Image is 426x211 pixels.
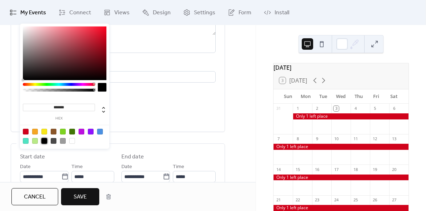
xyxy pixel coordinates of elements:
div: [DATE] [274,63,409,72]
div: 19 [372,167,377,172]
div: 3 [334,106,339,111]
div: Mon [297,89,314,104]
span: Date [121,163,132,171]
a: Views [98,3,135,22]
div: 23 [314,197,320,203]
div: Thu [350,89,367,104]
span: My Events [20,9,46,17]
div: 17 [334,167,339,172]
a: Settings [178,3,221,22]
div: 18 [353,167,358,172]
div: 15 [295,167,300,172]
div: 16 [314,167,320,172]
div: 27 [391,197,397,203]
div: Wed [332,89,350,104]
label: hex [23,117,95,121]
div: 6 [391,106,397,111]
div: 8 [295,136,300,142]
div: 22 [295,197,300,203]
div: 20 [391,167,397,172]
div: 21 [276,197,281,203]
div: 10 [334,136,339,142]
a: My Events [4,3,51,22]
div: #F8E71C [41,129,47,134]
a: Form [222,3,257,22]
div: 4 [353,106,358,111]
span: Install [275,9,289,17]
span: Time [173,163,184,171]
div: #50E3C2 [23,138,29,144]
span: Date [20,163,31,171]
div: #FFFFFF [69,138,75,144]
span: Design [153,9,171,17]
span: Form [239,9,251,17]
div: Only 1 left place [274,144,409,150]
div: 25 [353,197,358,203]
div: Fri [367,89,385,104]
div: 14 [276,167,281,172]
div: Only 1 left place [293,113,409,119]
span: Cancel [24,193,46,201]
span: Settings [194,9,215,17]
div: #9B9B9B [60,138,66,144]
div: #B8E986 [32,138,38,144]
div: 24 [334,197,339,203]
div: #000000 [41,138,47,144]
button: Cancel [11,188,58,205]
button: Save [61,188,99,205]
div: #9013FE [88,129,94,134]
div: 26 [372,197,377,203]
div: 13 [391,136,397,142]
span: Time [71,163,83,171]
div: #8B572A [51,129,56,134]
div: 9 [314,136,320,142]
div: #417505 [69,129,75,134]
div: 12 [372,136,377,142]
div: Sun [279,89,297,104]
div: 7 [276,136,281,142]
a: Design [137,3,176,22]
div: 1 [295,106,300,111]
div: #BD10E0 [79,129,84,134]
div: Sat [385,89,403,104]
div: 2 [314,106,320,111]
a: Connect [53,3,96,22]
div: 11 [353,136,358,142]
div: 31 [276,106,281,111]
div: Start date [20,153,45,161]
span: Connect [69,9,91,17]
div: End date [121,153,144,161]
div: Only 1 left place [274,175,409,181]
div: #D0021B [23,129,29,134]
a: Install [259,3,295,22]
span: Views [114,9,130,17]
div: #4A4A4A [51,138,56,144]
div: Location [20,62,214,70]
div: Tue [315,89,332,104]
div: 5 [372,106,377,111]
div: Only 1 left place [274,205,409,211]
div: #7ED321 [60,129,66,134]
div: #F5A623 [32,129,38,134]
span: Save [74,193,87,201]
div: #4A90E2 [97,129,103,134]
